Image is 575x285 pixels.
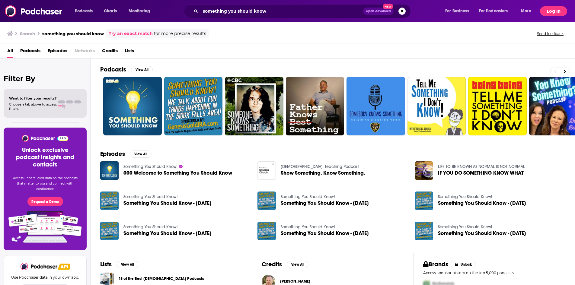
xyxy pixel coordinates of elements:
a: Episodes [48,46,67,58]
span: Open Advanced [366,10,391,13]
span: Something You Should Know - [DATE] [123,201,212,206]
h3: Unlock exclusive podcast insights and contacts [11,147,79,168]
span: Something You Should Know - [DATE] [281,201,369,206]
span: [PERSON_NAME] [280,279,310,284]
p: Access unparalleled data on the podcasts that matter to you and connect with confidence. [11,176,79,192]
a: Mission Church: Teaching Podcast [281,164,359,169]
a: Something You Should Know! [438,194,492,199]
button: View All [287,261,308,268]
span: New [383,4,394,9]
a: Something You Should Know - Apr 03 [438,201,526,206]
span: Something You Should Know - [DATE] [281,231,369,236]
a: All [7,46,13,58]
button: View All [131,66,153,73]
a: Something You Should Know! [281,224,335,230]
a: CreditsView All [262,261,308,268]
a: LIFE TO BE KNOWN AS NORMAL IS NOT NORMAL [438,164,525,169]
a: Mike Carruthers [280,279,310,284]
button: View All [130,150,152,158]
a: PodcastsView All [100,66,153,73]
span: Something You Should Know - [DATE] [438,231,526,236]
input: Search podcasts, credits, & more... [200,6,363,16]
a: IF YOU DO SOMETHING KNOW WHAT [438,170,524,176]
img: Pro Features [6,211,84,243]
img: Something You Should Know - Apr 10 [257,222,276,240]
a: Podchaser - Follow, Share and Rate Podcasts [21,263,58,270]
a: Something You Should Know - Apr 01 [281,201,369,206]
span: Something You Should Know - [DATE] [438,201,526,206]
a: Something You Should Know - Apr 05 [123,231,212,236]
a: Something You Should Know - Mar 29 [123,201,212,206]
a: 18 of the Best [DEMOGRAPHIC_DATA] Podcasts [119,275,204,282]
span: Want to filter your results? [9,96,57,100]
h2: Podcasts [100,66,126,73]
button: Request a Demo [27,197,63,206]
span: for more precise results [154,30,206,37]
span: Monitoring [129,7,150,15]
h2: Credits [262,261,282,268]
span: More [521,7,531,15]
a: Credits [102,46,118,58]
a: ListsView All [100,261,138,268]
a: Something You Should Know [123,164,177,169]
img: Podchaser API banner [58,264,70,270]
button: Unlock [451,261,476,268]
a: Something You Should Know! [438,224,492,230]
a: EpisodesView All [100,150,152,158]
img: Podchaser - Follow, Share and Rate Podcasts [5,5,63,17]
a: Podcasts [20,46,40,58]
img: Show Something. Know Something. [257,161,276,180]
button: open menu [475,6,517,16]
button: Open AdvancedNew [363,8,394,15]
img: IF YOU DO SOMETHING KNOW WHAT [415,161,433,180]
h2: Filter By [4,74,87,83]
a: Something You Should Know! [281,194,335,199]
div: Search podcasts, credits, & more... [190,4,417,18]
button: open menu [517,6,539,16]
h2: Brands [423,261,448,268]
span: Podcasts [75,7,93,15]
a: 000 Welcome to Something You Should Know [123,170,232,176]
img: Something You Should Know - Apr 05 [100,222,119,240]
a: Try an exact match [109,30,153,37]
button: Log In [540,6,567,16]
p: Access sponsor history on the top 5,000 podcasts. [423,271,565,275]
h2: Episodes [100,150,125,158]
img: Something You Should Know - Mar 29 [100,192,119,210]
p: Use Podchaser data in your own app. [11,275,79,280]
img: 000 Welcome to Something You Should Know [100,161,119,180]
a: Show Something. Know Something. [281,170,365,176]
a: Something You Should Know! [123,224,177,230]
span: For Podcasters [479,7,508,15]
span: For Business [445,7,469,15]
span: Something You Should Know - [DATE] [123,231,212,236]
a: Something You Should Know - Apr 15 [415,222,433,240]
span: Charts [104,7,117,15]
button: View All [117,261,138,268]
a: Lists [125,46,134,58]
span: Choose a tab above to access filters. [9,102,57,111]
a: Charts [100,6,120,16]
h3: something you should know [42,31,104,36]
button: open menu [71,6,101,16]
img: Something You Should Know - Apr 01 [257,192,276,210]
img: Something You Should Know - Apr 03 [415,192,433,210]
h2: Lists [100,261,112,268]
